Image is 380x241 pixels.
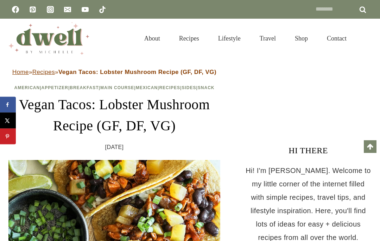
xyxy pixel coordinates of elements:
[43,2,57,17] a: Instagram
[100,85,134,90] a: Main Course
[12,69,29,75] a: Home
[360,32,372,44] button: View Search Form
[245,144,372,157] h3: HI THERE
[8,2,23,17] a: Facebook
[12,69,216,75] span: » »
[42,85,68,90] a: Appetizer
[8,22,89,55] img: DWELL by michelle
[182,85,196,90] a: Sides
[209,26,250,51] a: Lifestyle
[32,69,55,75] a: Recipes
[317,26,356,51] a: Contact
[95,2,109,17] a: TikTok
[250,26,285,51] a: Travel
[78,2,92,17] a: YouTube
[198,85,215,90] a: Snack
[105,142,124,153] time: [DATE]
[8,94,220,136] h1: Vegan Tacos: Lobster Mushroom Recipe (GF, DF, VG)
[14,85,215,90] span: | | | | | | |
[14,85,40,90] a: American
[159,85,180,90] a: Recipes
[70,85,99,90] a: Breakfast
[364,140,376,153] a: Scroll to top
[170,26,209,51] a: Recipes
[135,26,356,51] nav: Primary Navigation
[61,2,75,17] a: Email
[285,26,317,51] a: Shop
[58,69,216,75] strong: Vegan Tacos: Lobster Mushroom Recipe (GF, DF, VG)
[26,2,40,17] a: Pinterest
[135,26,170,51] a: About
[136,85,158,90] a: Mexican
